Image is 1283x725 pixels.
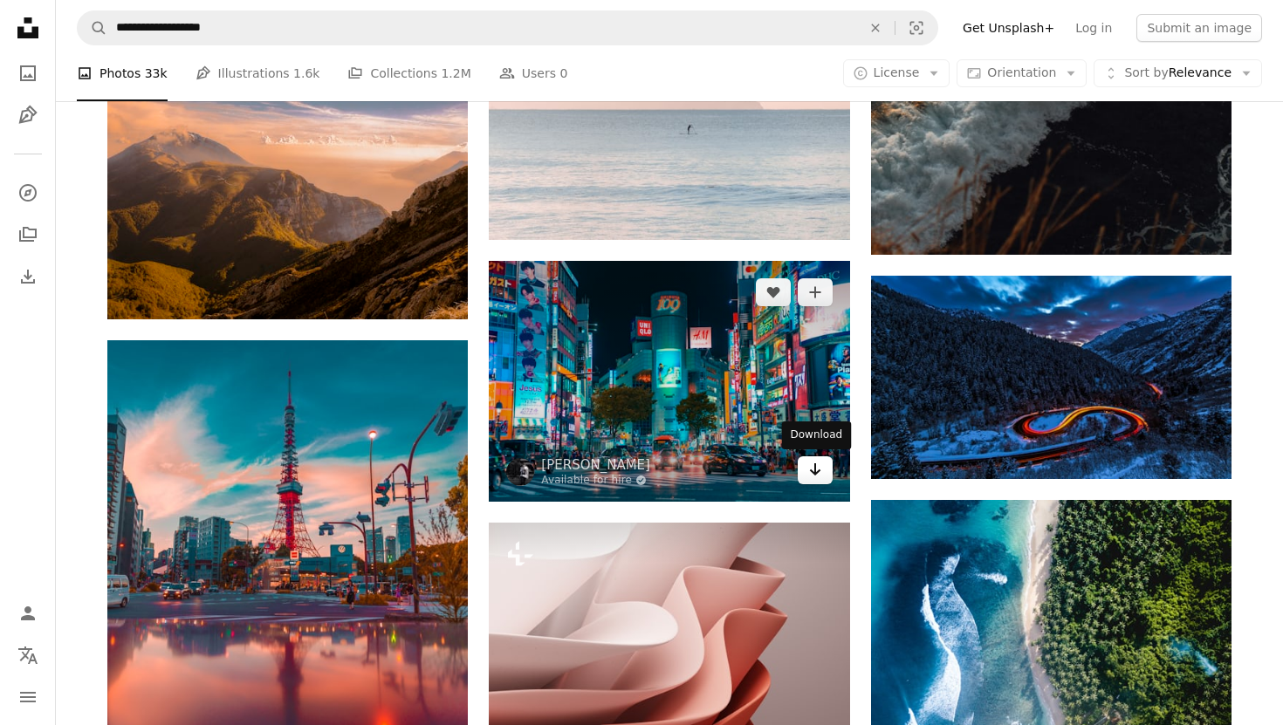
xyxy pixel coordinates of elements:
[1124,65,1168,79] span: Sort by
[856,11,895,44] button: Clear
[874,65,920,79] span: License
[987,65,1056,79] span: Orientation
[489,96,849,112] a: person paddle boarding during daytime
[541,456,650,474] a: [PERSON_NAME]
[1065,14,1122,42] a: Log in
[1124,65,1232,82] span: Relevance
[10,98,45,133] a: Illustrations
[798,456,833,484] a: Download
[541,474,650,488] a: Available for hire
[798,278,833,306] button: Add to Collection
[10,638,45,673] button: Language
[10,175,45,210] a: Explore
[782,421,852,449] div: Download
[499,45,568,101] a: Users 0
[489,261,849,502] img: people gathered outside buildings and vehicles
[871,369,1232,385] a: timelapse photography of curved road between mountain with trees
[77,10,938,45] form: Find visuals sitewide
[1136,14,1262,42] button: Submit an image
[756,278,791,306] button: Like
[441,64,470,83] span: 1.2M
[559,64,567,83] span: 0
[10,680,45,715] button: Menu
[10,217,45,252] a: Collections
[952,14,1065,42] a: Get Unsplash+
[489,615,849,631] a: a close up of a vase with many different shapes
[957,59,1087,87] button: Orientation
[196,45,320,101] a: Illustrations 1.6k
[107,79,468,319] img: mountains at golden hour
[843,59,950,87] button: License
[78,11,107,44] button: Search Unsplash
[10,56,45,91] a: Photos
[1094,59,1262,87] button: Sort byRelevance
[107,191,468,207] a: mountains at golden hour
[489,523,849,725] img: a close up of a vase with many different shapes
[293,64,319,83] span: 1.6k
[489,373,849,388] a: people gathered outside buildings and vehicles
[895,11,937,44] button: Visual search
[10,259,45,294] a: Download History
[10,596,45,631] a: Log in / Sign up
[871,276,1232,478] img: timelapse photography of curved road between mountain with trees
[107,528,468,544] a: architectural photo of tower between buildings
[506,458,534,486] img: Go to Jezael Melgoza's profile
[10,10,45,49] a: Home — Unsplash
[347,45,470,101] a: Collections 1.2M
